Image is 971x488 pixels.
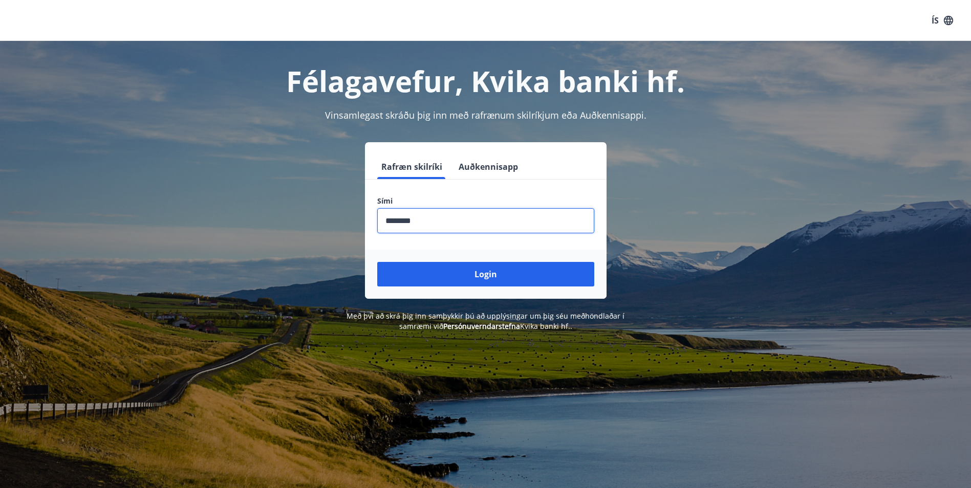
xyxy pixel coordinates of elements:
[377,196,594,206] label: Sími
[347,311,624,331] span: Með því að skrá þig inn samþykkir þú að upplýsingar um þig séu meðhöndlaðar í samræmi við Kvika b...
[377,154,446,179] button: Rafræn skilríki
[130,61,842,100] h1: Félagavefur, Kvika banki hf.
[455,154,522,179] button: Auðkennisapp
[377,262,594,286] button: Login
[926,11,959,30] button: ÍS
[443,321,520,331] a: Persónuverndarstefna
[325,109,646,121] span: Vinsamlegast skráðu þig inn með rafrænum skilríkjum eða Auðkennisappi.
